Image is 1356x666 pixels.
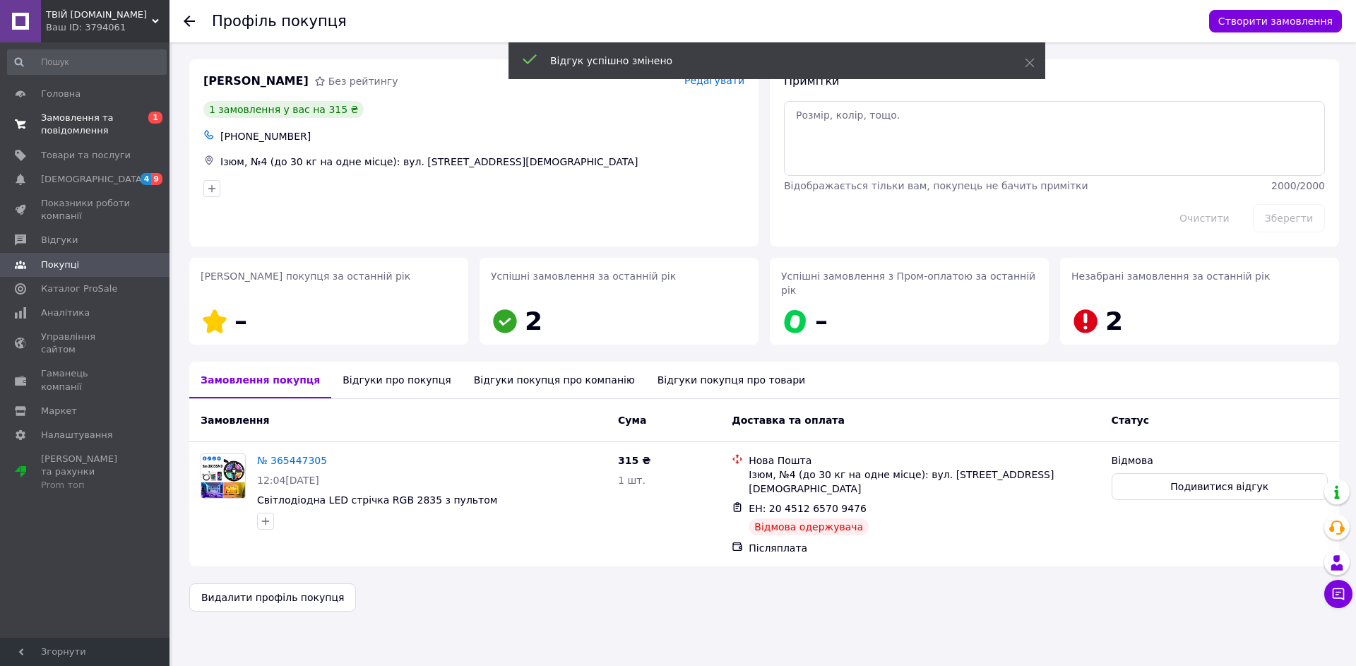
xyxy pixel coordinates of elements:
[234,307,247,335] span: –
[201,453,246,499] a: Фото товару
[212,13,347,30] h1: Профіль покупця
[749,468,1100,496] div: Ізюм, №4 (до 30 кг на одне місце): вул. [STREET_ADDRESS][DEMOGRAPHIC_DATA]
[257,475,319,486] span: 12:04[DATE]
[815,307,828,335] span: –
[1112,415,1149,426] span: Статус
[463,362,646,398] div: Відгуки покупця про компанію
[41,173,145,186] span: [DEMOGRAPHIC_DATA]
[189,583,356,612] button: Видалити профіль покупця
[184,14,195,28] div: Повернутися назад
[46,8,152,21] span: ТВІЙ ДЕВАЙС.UA
[41,479,131,492] div: Prom топ
[203,73,309,90] span: [PERSON_NAME]
[41,234,78,246] span: Відгуки
[218,152,747,172] div: Ізюм, №4 (до 30 кг на одне місце): вул. [STREET_ADDRESS][DEMOGRAPHIC_DATA]
[749,453,1100,468] div: Нова Пошта
[46,21,169,34] div: Ваш ID: 3794061
[781,270,1035,296] span: Успішні замовлення з Пром-оплатою за останній рік
[201,455,245,498] img: Фото товару
[1112,453,1328,468] div: Відмова
[141,173,152,185] span: 4
[203,101,364,118] div: 1 замовлення у вас на 315 ₴
[257,494,497,506] a: Світлодіодна LED стрічка RGB 2835 з пультом
[784,180,1088,191] span: Відображається тільки вам, покупець не бачить примітки
[41,307,90,319] span: Аналітика
[331,362,462,398] div: Відгуки про покупця
[1271,180,1325,191] span: 2000 / 2000
[41,331,131,356] span: Управління сайтом
[525,307,542,335] span: 2
[41,149,131,162] span: Товари та послуги
[41,258,79,271] span: Покупці
[201,415,269,426] span: Замовлення
[41,88,81,100] span: Головна
[257,455,327,466] a: № 365447305
[749,503,867,514] span: ЕН: 20 4512 6570 9476
[1105,307,1123,335] span: 2
[1112,473,1328,500] button: Подивитися відгук
[189,362,331,398] div: Замовлення покупця
[41,405,77,417] span: Маркет
[41,453,131,492] span: [PERSON_NAME] та рахунки
[41,197,131,222] span: Показники роботи компанії
[148,112,162,124] span: 1
[646,362,816,398] div: Відгуки покупця про товари
[618,415,646,426] span: Cума
[749,541,1100,555] div: Післяплата
[732,415,845,426] span: Доставка та оплата
[550,54,989,68] div: Відгук успішно змінено
[41,367,131,393] span: Гаманець компанії
[7,49,167,75] input: Пошук
[151,173,162,185] span: 9
[491,270,676,282] span: Успішні замовлення за останній рік
[749,518,869,535] div: Відмова одержувача
[201,270,410,282] span: [PERSON_NAME] покупця за останній рік
[1324,580,1352,608] button: Чат з покупцем
[41,283,117,295] span: Каталог ProSale
[41,112,131,137] span: Замовлення та повідомлення
[328,76,398,87] span: Без рейтингу
[218,126,747,146] div: [PHONE_NUMBER]
[1209,10,1342,32] button: Створити замовлення
[618,455,650,466] span: 315 ₴
[1170,480,1268,494] span: Подивитися відгук
[41,429,113,441] span: Налаштування
[1071,270,1270,282] span: Незабрані замовлення за останній рік
[618,475,646,486] span: 1 шт.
